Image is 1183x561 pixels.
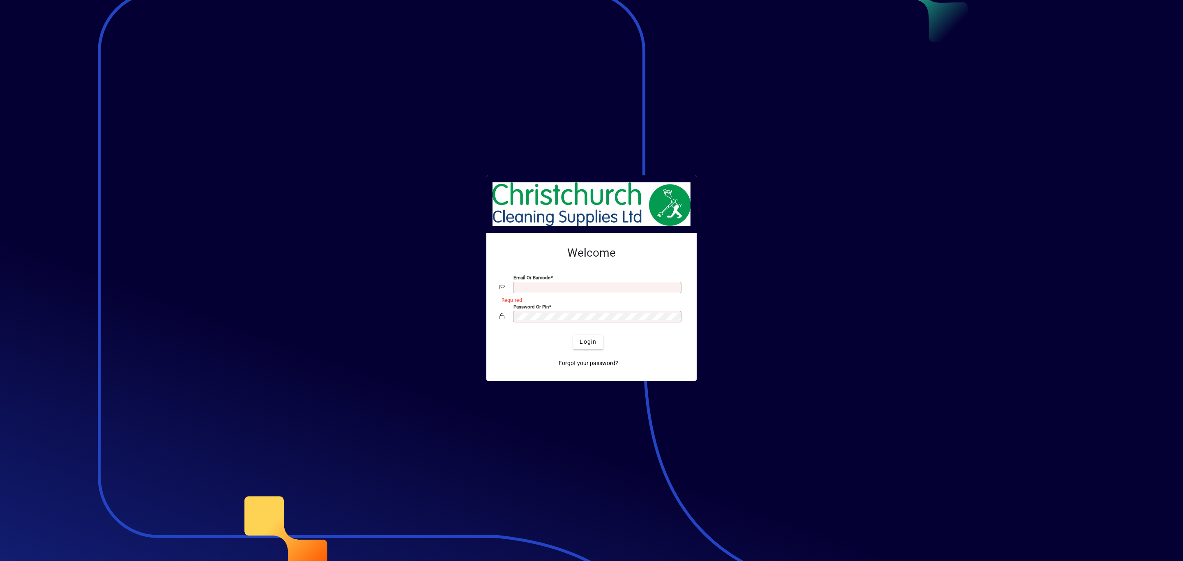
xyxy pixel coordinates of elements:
[559,359,618,368] span: Forgot your password?
[555,356,621,371] a: Forgot your password?
[573,335,603,349] button: Login
[513,274,550,280] mat-label: Email or Barcode
[513,303,549,309] mat-label: Password or Pin
[580,338,596,346] span: Login
[502,295,677,304] mat-error: Required
[499,246,684,260] h2: Welcome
